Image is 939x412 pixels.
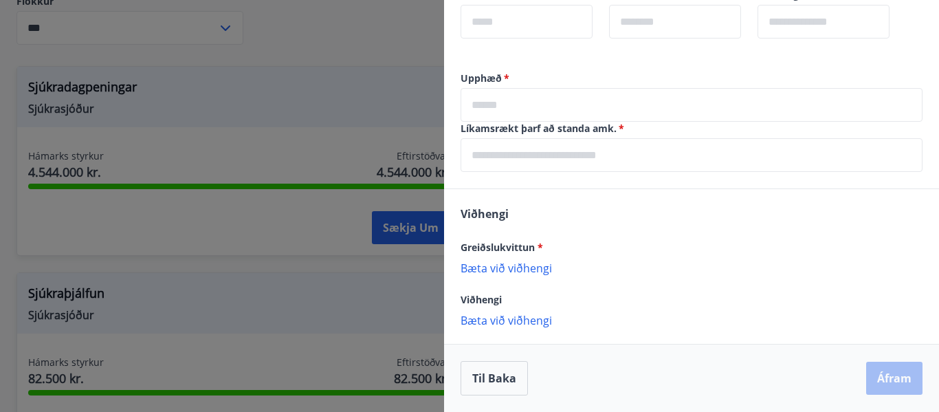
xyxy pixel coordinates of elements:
p: Bæta við viðhengi [461,261,923,274]
label: Líkamsrækt þarf að standa amk. [461,122,923,135]
div: Líkamsrækt þarf að standa amk. [461,138,923,172]
span: Viðhengi [461,293,502,306]
span: Greiðslukvittun [461,241,543,254]
span: Viðhengi [461,206,509,221]
div: Upphæð [461,88,923,122]
label: Upphæð [461,72,923,85]
button: Til baka [461,361,528,395]
p: Bæta við viðhengi [461,313,923,327]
